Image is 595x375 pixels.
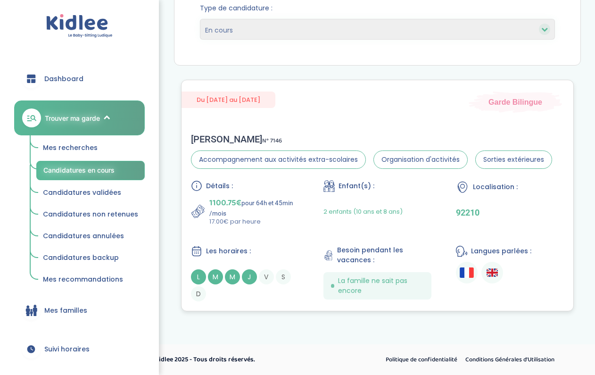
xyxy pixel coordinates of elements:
[14,293,145,327] a: Mes familles
[46,14,113,38] img: logo.svg
[339,181,374,191] span: Enfant(s) :
[225,269,240,284] span: M
[373,150,468,169] span: Organisation d'activités
[209,217,299,226] p: 17.00€ par heure
[14,332,145,366] a: Suivi horaires
[191,133,552,145] div: [PERSON_NAME]
[43,209,138,219] span: Candidatures non retenues
[36,227,145,245] a: Candidatures annulées
[14,62,145,96] a: Dashboard
[200,3,555,13] span: Type de candidature :
[276,269,291,284] span: S
[460,267,474,277] img: Français
[44,344,90,354] span: Suivi horaires
[36,271,145,289] a: Mes recommandations
[259,269,274,284] span: V
[209,196,241,209] span: 1100.75€
[182,92,275,108] span: Du [DATE] au [DATE]
[262,136,282,146] span: N° 7146
[475,150,552,169] span: Sorties extérieures
[487,267,498,278] img: Anglais
[149,355,338,365] p: © Kidlee 2025 - Tous droits réservés.
[473,182,518,192] span: Localisation :
[206,181,233,191] span: Détails :
[43,166,115,174] span: Candidatures en cours
[43,188,121,197] span: Candidatures validées
[36,161,145,180] a: Candidatures en cours
[44,74,83,84] span: Dashboard
[43,253,119,262] span: Candidatures backup
[338,276,424,296] span: La famille ne sait pas encore
[471,246,531,256] span: Langues parlées :
[209,196,299,217] p: pour 64h et 45min /mois
[488,97,542,107] span: Garde Bilingue
[191,150,366,169] span: Accompagnement aux activités extra-scolaires
[36,139,145,157] a: Mes recherches
[462,354,558,366] a: Conditions Générales d’Utilisation
[206,246,251,256] span: Les horaires :
[191,269,206,284] span: L
[382,354,461,366] a: Politique de confidentialité
[36,184,145,202] a: Candidatures validées
[43,143,98,152] span: Mes recherches
[43,275,123,284] span: Mes recommandations
[323,207,403,216] span: 2 enfants (10 ans et 8 ans)
[36,206,145,224] a: Candidatures non retenues
[43,231,124,241] span: Candidatures annulées
[242,269,257,284] span: J
[45,113,100,123] span: Trouver ma garde
[337,245,431,265] span: Besoin pendant les vacances :
[456,208,564,217] p: 92210
[44,306,87,316] span: Mes familles
[191,286,206,301] span: D
[36,249,145,267] a: Candidatures backup
[208,269,223,284] span: M
[14,100,145,135] a: Trouver ma garde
